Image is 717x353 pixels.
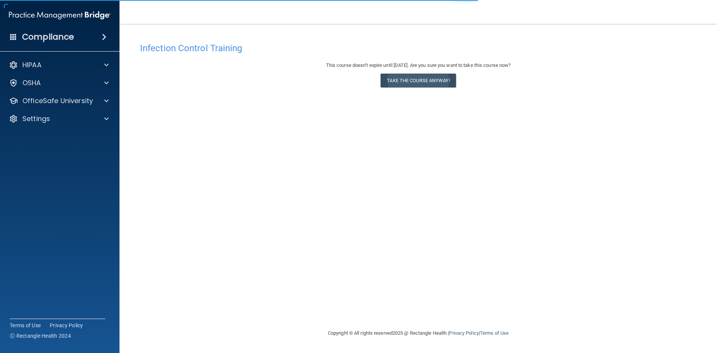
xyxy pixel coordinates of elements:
[282,321,555,345] div: Copyright © All rights reserved 2025 @ Rectangle Health | |
[9,114,109,123] a: Settings
[50,322,83,329] a: Privacy Policy
[9,78,109,87] a: OSHA
[140,43,696,53] h4: Infection Control Training
[22,78,41,87] p: OSHA
[9,61,109,69] a: HIPAA
[9,96,109,105] a: OfficeSafe University
[10,322,41,329] a: Terms of Use
[22,32,74,42] h4: Compliance
[10,332,71,340] span: Ⓒ Rectangle Health 2024
[140,61,696,70] div: This course doesn’t expire until [DATE]. Are you sure you want to take this course now?
[22,96,93,105] p: OfficeSafe University
[480,330,509,336] a: Terms of Use
[22,61,41,69] p: HIPAA
[9,8,111,23] img: PMB logo
[449,330,478,336] a: Privacy Policy
[381,74,456,87] button: Take the course anyway!
[22,114,50,123] p: Settings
